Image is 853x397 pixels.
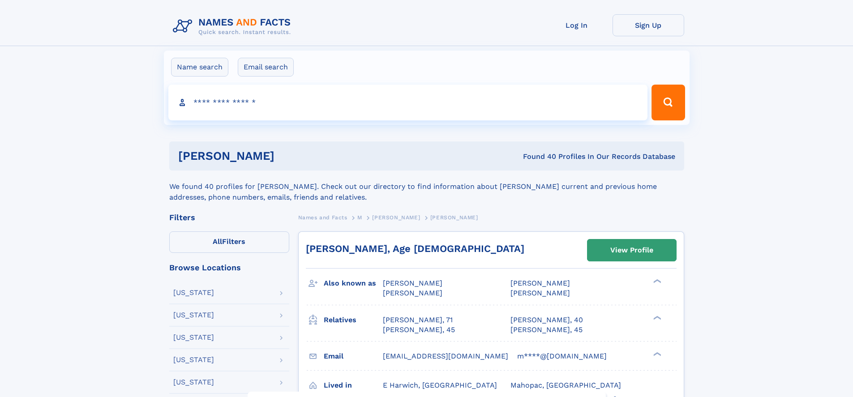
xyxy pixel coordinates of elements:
a: Sign Up [613,14,684,36]
label: Filters [169,231,289,253]
h3: Also known as [324,276,383,291]
label: Email search [238,58,294,77]
a: Names and Facts [298,212,347,223]
div: View Profile [610,240,653,260]
button: Search Button [652,85,685,120]
h1: [PERSON_NAME] [178,150,399,162]
span: [PERSON_NAME] [383,289,442,297]
div: ❯ [651,278,662,284]
div: We found 40 profiles for [PERSON_NAME]. Check out our directory to find information about [PERSON... [169,171,684,203]
span: Mahopac, [GEOGRAPHIC_DATA] [510,381,621,389]
div: ❯ [651,351,662,357]
a: [PERSON_NAME], 45 [383,325,455,335]
a: [PERSON_NAME], 40 [510,315,583,325]
h3: Lived in [324,378,383,393]
a: [PERSON_NAME], Age [DEMOGRAPHIC_DATA] [306,243,524,254]
span: [PERSON_NAME] [383,279,442,287]
div: [US_STATE] [173,334,214,341]
h3: Relatives [324,312,383,328]
div: Browse Locations [169,264,289,272]
div: [US_STATE] [173,312,214,319]
a: [PERSON_NAME], 45 [510,325,583,335]
div: ❯ [651,315,662,320]
span: E Harwich, [GEOGRAPHIC_DATA] [383,381,497,389]
a: Log In [541,14,613,36]
span: [PERSON_NAME] [510,289,570,297]
input: search input [168,85,648,120]
span: [EMAIL_ADDRESS][DOMAIN_NAME] [383,352,508,360]
span: All [213,237,222,246]
span: [PERSON_NAME] [510,279,570,287]
span: M [357,214,362,221]
span: [PERSON_NAME] [430,214,478,221]
div: [US_STATE] [173,356,214,363]
a: [PERSON_NAME], 71 [383,315,453,325]
div: [US_STATE] [173,379,214,386]
div: Found 40 Profiles In Our Records Database [399,152,675,162]
a: [PERSON_NAME] [372,212,420,223]
a: M [357,212,362,223]
img: Logo Names and Facts [169,14,298,38]
div: [US_STATE] [173,289,214,296]
h3: Email [324,349,383,364]
span: [PERSON_NAME] [372,214,420,221]
div: Filters [169,213,289,222]
a: View Profile [587,239,676,261]
label: Name search [171,58,228,77]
